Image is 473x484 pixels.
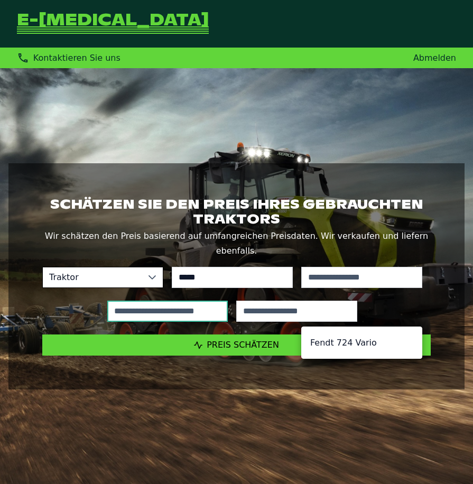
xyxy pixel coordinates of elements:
span: Traktor [43,267,142,287]
a: Abmelden [413,53,456,63]
div: Kontaktieren Sie uns [17,52,120,64]
h1: Schätzen Sie den Preis Ihres gebrauchten Traktors [42,197,431,227]
li: Fendt 724 Vario [302,331,422,354]
p: Wir schätzen den Preis basierend auf umfangreichen Preisdaten. Wir verkaufen und liefern ebenfalls. [42,229,431,258]
button: Preis schätzen [42,334,431,356]
span: Preis schätzen [207,340,279,350]
a: Zurück zur Startseite [17,13,209,35]
span: Kontaktieren Sie uns [33,53,120,63]
ul: Option List [302,327,422,358]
